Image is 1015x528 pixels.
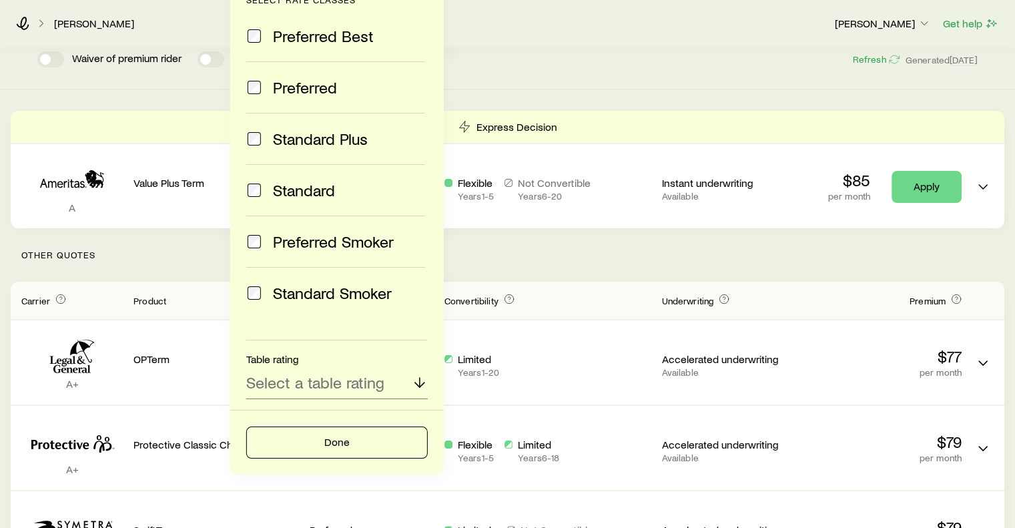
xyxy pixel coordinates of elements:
p: Limited [518,438,559,451]
p: A+ [21,377,123,390]
p: Years 6 - 20 [518,191,591,202]
span: Preferred Best [273,27,374,45]
p: Accelerated underwriting [661,352,785,366]
p: $79 [796,433,962,451]
span: Generated [906,54,978,66]
span: [DATE] [950,54,978,66]
button: Refresh [852,53,900,66]
p: Other Quotes [11,228,1004,282]
span: Product [133,295,166,306]
p: Years 1 - 5 [458,191,494,202]
button: Get help [942,16,999,31]
a: [PERSON_NAME] [53,17,135,30]
p: Years 1 - 5 [458,453,494,463]
p: Available [661,453,785,463]
p: Flexible [458,438,494,451]
div: Term quotes [11,111,1004,228]
p: Accelerated underwriting [661,438,785,451]
span: Carrier [21,295,50,306]
p: Limited [458,352,499,366]
input: Preferred Best [248,29,261,43]
p: [PERSON_NAME] [835,17,931,30]
p: $85 [828,171,870,190]
button: [PERSON_NAME] [834,16,932,32]
span: Premium [910,295,946,306]
p: Available [661,191,785,202]
p: Waiver of premium rider [72,51,182,67]
p: A+ [21,463,123,476]
p: Express Decision [476,120,557,134]
p: Value Plus Term [133,176,299,190]
p: Years 6 - 18 [518,453,559,463]
p: OPTerm [133,352,299,366]
p: Instant underwriting [661,176,785,190]
p: Flexible [458,176,494,190]
p: A [21,201,123,214]
a: Apply [892,171,962,203]
span: Underwriting [661,295,713,306]
p: per month [796,367,962,378]
p: Available [661,367,785,378]
p: Years 1 - 20 [458,367,499,378]
span: Convertibility [444,295,498,306]
p: $77 [796,347,962,366]
p: Protective Classic Choice Term [133,438,299,451]
p: per month [796,453,962,463]
p: Not Convertible [518,176,591,190]
p: per month [828,191,870,202]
